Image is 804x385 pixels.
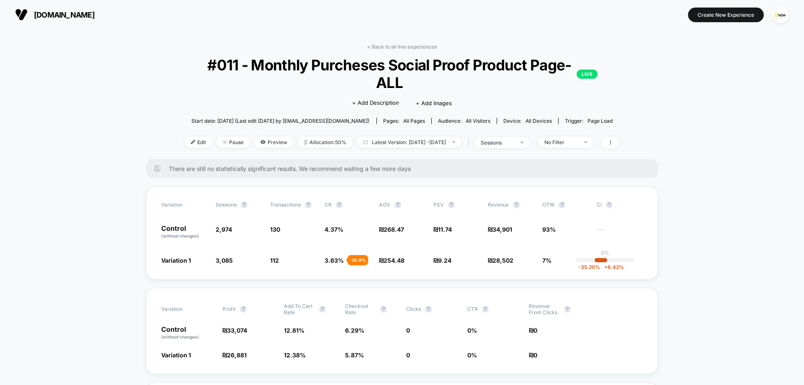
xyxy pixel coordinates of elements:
[529,351,537,359] span: ₪
[433,257,451,264] span: ₪
[216,202,237,208] span: Sessions
[270,257,279,264] span: 112
[383,118,425,124] div: Pages:
[254,137,294,148] span: Preview
[336,202,343,208] button: ?
[521,142,523,143] img: end
[161,303,207,315] span: Variation
[406,306,421,312] span: Clicks
[357,137,461,148] span: Latest Version: [DATE] - [DATE]
[227,351,247,359] span: 26,881
[161,326,214,340] p: Control
[565,118,613,124] div: Trigger:
[185,137,212,148] span: Edit
[688,8,764,22] button: Create New Experience
[467,351,477,359] span: 0 %
[773,7,789,23] img: ppic
[433,202,444,208] span: PSV
[227,327,247,334] span: 33,074
[345,303,376,315] span: Checkout Rate
[319,306,326,313] button: ?
[559,202,565,208] button: ?
[206,56,598,91] span: #011 - Monthly Purcheses Social Proof Product Page- ALL
[222,306,236,312] span: Profit
[161,225,207,239] p: Control
[529,303,560,315] span: Revenue From Clicks
[606,202,613,208] button: ?
[492,226,512,233] span: 34,901
[379,202,390,208] span: AOV
[169,165,641,172] span: There are still no statistically significant results. We recommend waiting a few more days
[384,257,405,264] span: 254.48
[467,327,477,334] span: 0 %
[325,202,332,208] span: CR
[542,257,551,264] span: 7%
[13,8,97,21] button: [DOMAIN_NAME]
[379,226,404,233] span: ₪
[352,99,399,107] span: + Add Description
[379,257,405,264] span: ₪
[526,118,552,124] span: all devices
[270,226,280,233] span: 130
[770,6,791,23] button: ppic
[304,140,307,145] img: rebalance
[191,118,369,124] span: Start date: [DATE] (Last edit [DATE] by [EMAIL_ADDRESS][DOMAIN_NAME])
[584,141,587,143] img: end
[241,202,247,208] button: ?
[597,227,643,239] span: ---
[488,226,512,233] span: ₪
[578,264,600,270] span: -35.20 %
[406,351,410,359] span: 0
[533,327,537,334] span: 0
[161,233,199,238] span: (without changes)
[348,255,368,265] div: - 16.9 %
[588,118,613,124] span: Page Load
[325,226,343,233] span: 4.37 %
[529,327,537,334] span: ₪
[492,257,513,264] span: 28,502
[481,140,514,146] div: sessions
[488,257,513,264] span: ₪
[406,327,410,334] span: 0
[467,306,478,312] span: CTR
[438,118,490,124] div: Audience:
[15,8,28,21] img: Visually logo
[191,140,195,144] img: edit
[564,306,571,313] button: ?
[394,202,401,208] button: ?
[222,327,247,334] span: ₪
[438,257,451,264] span: 9.24
[284,303,315,315] span: Add To Cart Rate
[448,202,455,208] button: ?
[482,306,489,313] button: ?
[466,137,474,149] span: |
[363,140,368,144] img: calendar
[345,351,364,359] span: 5.87 %
[34,10,95,19] span: [DOMAIN_NAME]
[305,202,312,208] button: ?
[161,334,199,339] span: (without changes)
[325,257,344,264] span: 3.63 %
[222,351,247,359] span: ₪
[438,226,452,233] span: 11.74
[270,202,301,208] span: Transactions
[600,264,624,270] span: 6.42 %
[384,226,404,233] span: 268.47
[380,306,387,313] button: ?
[161,351,191,359] span: Variation 1
[425,306,432,313] button: ?
[597,202,643,208] span: CI
[433,226,452,233] span: ₪
[284,351,306,359] span: 12.38 %
[601,250,609,256] p: 0%
[604,256,606,262] p: |
[161,257,191,264] span: Variation 1
[284,327,304,334] span: 12.81 %
[161,202,207,208] span: Variation
[403,118,425,124] span: all pages
[488,202,509,208] span: Revenue
[604,264,608,270] span: +
[542,202,588,208] span: OTW
[216,137,250,148] span: Pause
[452,141,455,143] img: end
